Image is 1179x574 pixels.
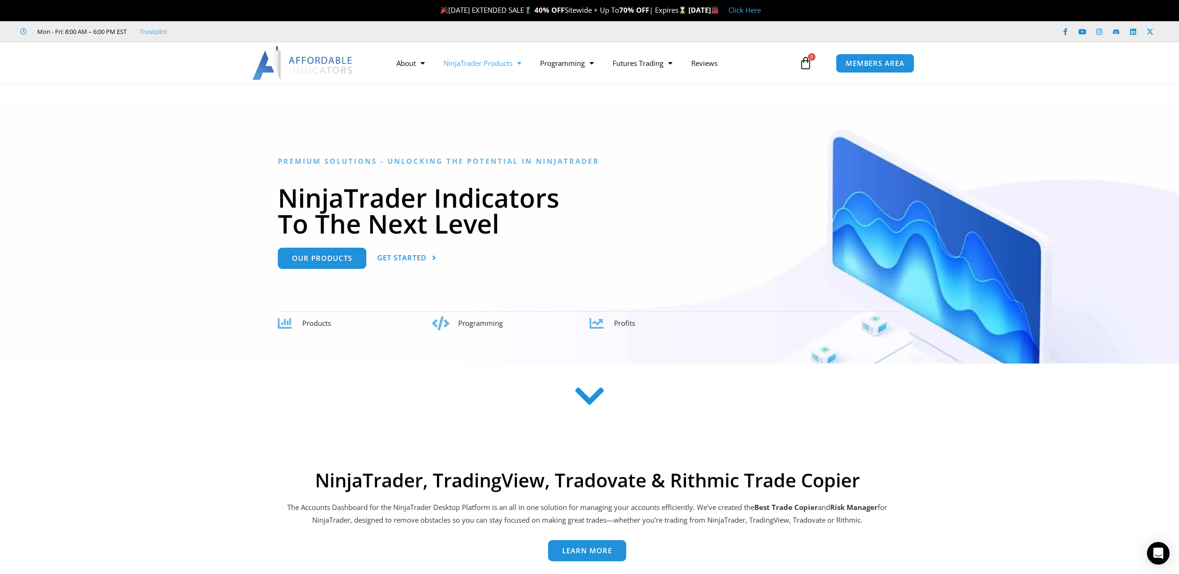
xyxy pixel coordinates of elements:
[292,255,352,262] span: Our Products
[619,5,649,15] strong: 70% OFF
[785,49,826,77] a: 0
[679,7,686,14] img: ⌛
[286,469,888,492] h2: NinjaTrader, TradingView, Tradovate & Rithmic Trade Copier
[525,7,532,14] img: 🏌️‍♂️
[140,26,167,37] a: Trustpilot
[377,254,427,261] span: Get Started
[441,7,448,14] img: 🎉
[278,157,902,166] h6: Premium Solutions - Unlocking the Potential in NinjaTrader
[534,5,565,15] strong: 40% OFF
[603,52,682,74] a: Futures Trading
[278,185,902,236] h1: NinjaTrader Indicators To The Next Level
[836,54,914,73] a: MEMBERS AREA
[377,248,436,269] a: Get Started
[458,318,503,328] span: Programming
[302,318,331,328] span: Products
[614,318,635,328] span: Profits
[387,52,797,74] nav: Menu
[548,540,626,561] a: Learn more
[387,52,434,74] a: About
[286,501,888,527] p: The Accounts Dashboard for the NinjaTrader Desktop Platform is an all in one solution for managin...
[830,502,878,512] strong: Risk Manager
[434,52,531,74] a: NinjaTrader Products
[278,248,366,269] a: Our Products
[711,7,719,14] img: 🏭
[531,52,603,74] a: Programming
[562,547,612,554] span: Learn more
[728,5,761,15] a: Click Here
[252,46,354,80] img: LogoAI | Affordable Indicators – NinjaTrader
[1147,542,1170,565] div: Open Intercom Messenger
[438,5,688,15] span: [DATE] EXTENDED SALE Sitewide + Up To | Expires
[688,5,719,15] strong: [DATE]
[808,53,816,61] span: 0
[682,52,727,74] a: Reviews
[846,60,904,67] span: MEMBERS AREA
[35,26,127,37] span: Mon - Fri: 8:00 AM – 6:00 PM EST
[754,502,818,512] b: Best Trade Copier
